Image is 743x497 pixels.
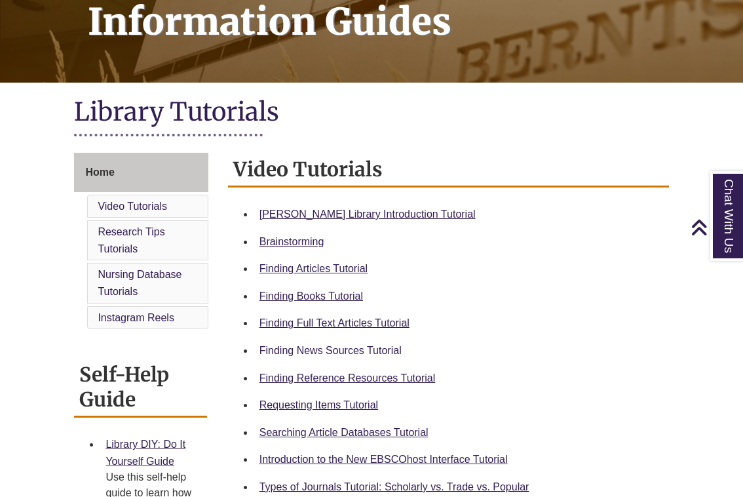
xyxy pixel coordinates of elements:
a: Nursing Database Tutorials [98,269,181,297]
span: Home [85,167,114,178]
a: Back to Top [691,218,740,236]
a: Research Tips Tutorials [98,226,164,254]
a: [PERSON_NAME] Library Introduction Tutorial [259,209,476,220]
h1: Library Tutorials [74,96,668,130]
a: Instagram Reels [98,312,174,323]
a: Brainstorming [259,236,324,247]
a: Requesting Items Tutorial [259,399,378,410]
a: Finding Articles Tutorial [259,263,368,274]
a: Finding News Sources Tutorial [259,345,402,356]
div: Guide Page Menu [74,153,208,332]
a: Home [74,153,208,192]
a: Finding Reference Resources Tutorial [259,372,436,384]
a: Finding Books Tutorial [259,290,363,302]
h2: Self-Help Guide [74,358,206,418]
a: Searching Article Databases Tutorial [259,427,429,438]
a: Introduction to the New EBSCOhost Interface Tutorial [259,454,508,465]
a: Finding Full Text Articles Tutorial [259,317,410,328]
a: Library DIY: Do It Yourself Guide [105,439,185,467]
a: Video Tutorials [98,201,167,212]
h2: Video Tutorials [228,153,669,188]
a: Types of Journals Tutorial: Scholarly vs. Trade vs. Popular [259,481,529,492]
